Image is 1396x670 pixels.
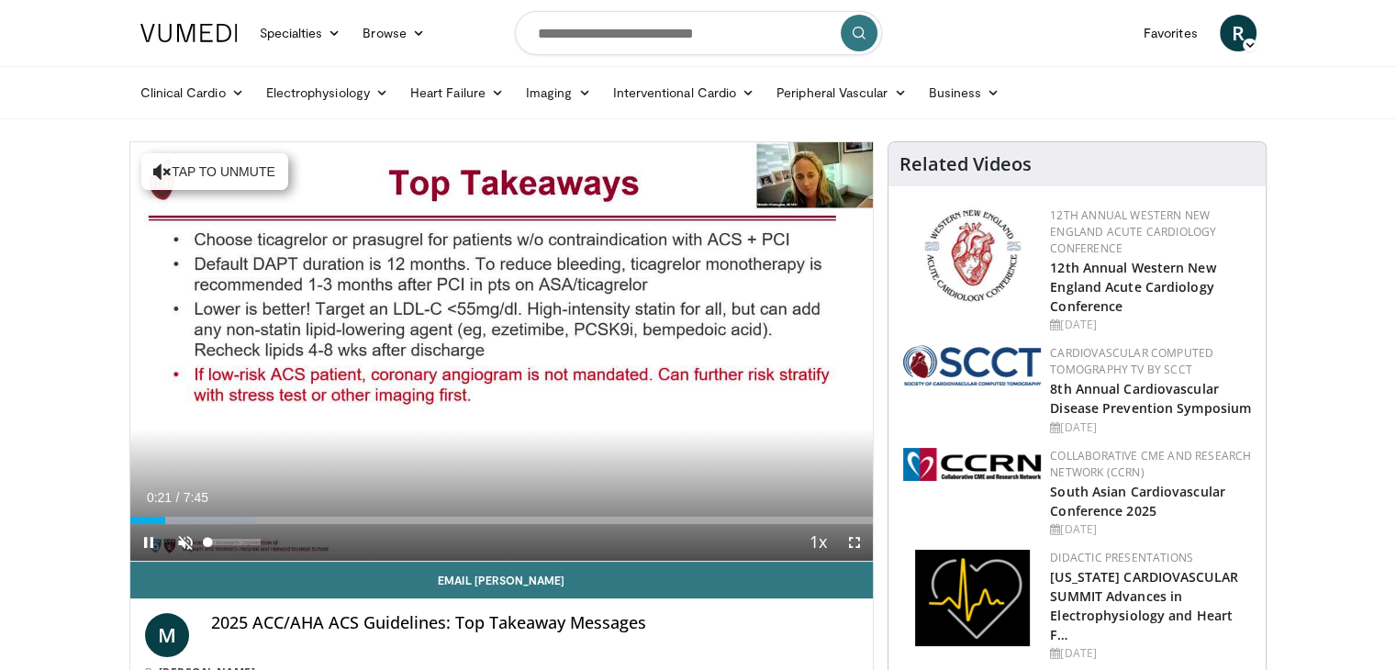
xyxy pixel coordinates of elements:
[176,490,180,505] span: /
[917,74,1011,111] a: Business
[399,74,515,111] a: Heart Failure
[211,613,859,633] h4: 2025 ACC/AHA ACS Guidelines: Top Takeaway Messages
[167,524,204,561] button: Unmute
[903,448,1041,481] img: a04ee3ba-8487-4636-b0fb-5e8d268f3737.png.150x105_q85_autocrop_double_scale_upscale_version-0.2.png
[255,74,399,111] a: Electrophysiology
[1050,448,1251,480] a: Collaborative CME and Research Network (CCRN)
[1050,317,1251,333] div: [DATE]
[249,15,352,51] a: Specialties
[602,74,766,111] a: Interventional Cardio
[130,517,874,524] div: Progress Bar
[1050,345,1213,377] a: Cardiovascular Computed Tomography TV by SCCT
[130,524,167,561] button: Pause
[1050,380,1251,417] a: 8th Annual Cardiovascular Disease Prevention Symposium
[515,11,882,55] input: Search topics, interventions
[1050,521,1251,538] div: [DATE]
[903,345,1041,385] img: 51a70120-4f25-49cc-93a4-67582377e75f.png.150x105_q85_autocrop_double_scale_upscale_version-0.2.png
[1050,645,1251,662] div: [DATE]
[184,490,208,505] span: 7:45
[141,153,288,190] button: Tap to unmute
[799,524,836,561] button: Playback Rate
[765,74,917,111] a: Peripheral Vascular
[147,490,172,505] span: 0:21
[1050,483,1225,519] a: South Asian Cardiovascular Conference 2025
[1050,207,1216,256] a: 12th Annual Western New England Acute Cardiology Conference
[352,15,436,51] a: Browse
[1050,419,1251,436] div: [DATE]
[915,550,1030,646] img: 1860aa7a-ba06-47e3-81a4-3dc728c2b4cf.png.150x105_q85_autocrop_double_scale_upscale_version-0.2.png
[899,153,1032,175] h4: Related Videos
[130,142,874,562] video-js: Video Player
[208,539,261,545] div: Volume Level
[130,562,874,598] a: Email [PERSON_NAME]
[1133,15,1209,51] a: Favorites
[1220,15,1256,51] a: R
[921,207,1023,304] img: 0954f259-7907-4053-a817-32a96463ecc8.png.150x105_q85_autocrop_double_scale_upscale_version-0.2.png
[129,74,255,111] a: Clinical Cardio
[1050,550,1251,566] div: Didactic Presentations
[145,613,189,657] a: M
[1050,259,1215,315] a: 12th Annual Western New England Acute Cardiology Conference
[515,74,602,111] a: Imaging
[836,524,873,561] button: Fullscreen
[1050,568,1238,643] a: [US_STATE] CARDIOVASCULAR SUMMIT Advances in Electrophysiology and Heart F…
[140,24,238,42] img: VuMedi Logo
